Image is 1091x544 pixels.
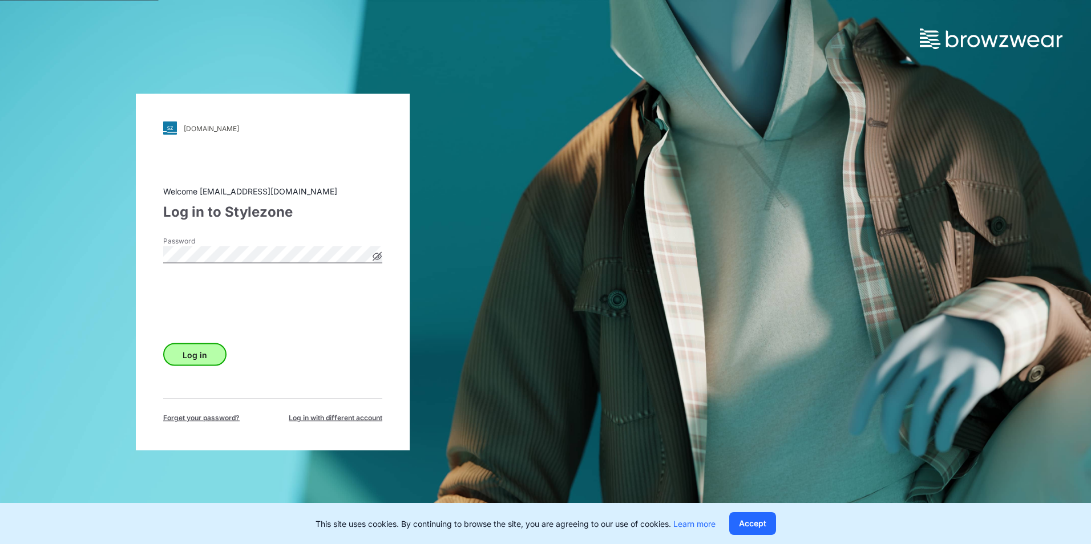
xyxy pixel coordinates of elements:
[920,29,1062,49] img: browzwear-logo.73288ffb.svg
[163,185,382,197] div: Welcome [EMAIL_ADDRESS][DOMAIN_NAME]
[163,236,243,246] label: Password
[316,518,716,530] p: This site uses cookies. By continuing to browse the site, you are agreeing to our use of cookies.
[673,519,716,529] a: Learn more
[163,202,382,222] div: Log in to Stylezone
[163,343,227,366] button: Log in
[163,413,240,423] span: Forget your password?
[163,281,337,325] iframe: reCAPTCHA
[163,121,177,135] img: svg+xml;base64,PHN2ZyB3aWR0aD0iMjgiIGhlaWdodD0iMjgiIHZpZXdCb3g9IjAgMCAyOCAyOCIgZmlsbD0ibm9uZSIgeG...
[163,121,382,135] a: [DOMAIN_NAME]
[289,413,382,423] span: Log in with different account
[184,124,239,132] div: [DOMAIN_NAME]
[729,512,776,535] button: Accept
